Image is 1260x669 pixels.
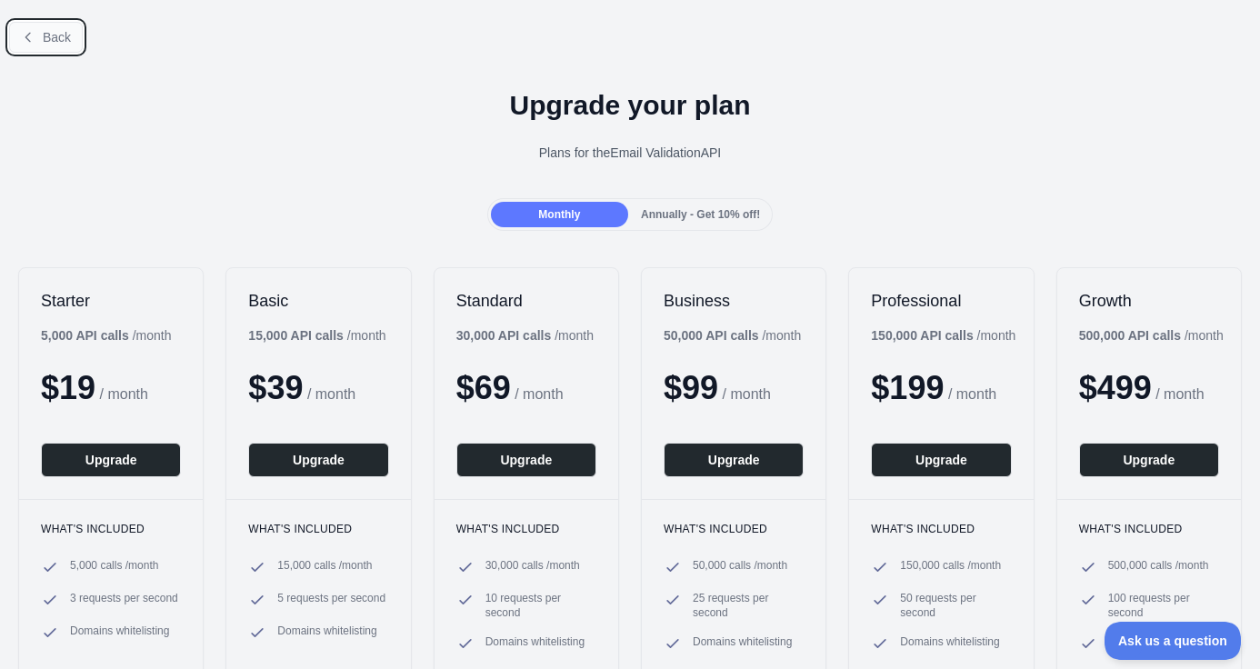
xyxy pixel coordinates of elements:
div: / month [664,326,801,344]
div: / month [456,326,594,344]
div: / month [1079,326,1224,344]
h2: Professional [871,290,1011,312]
iframe: Toggle Customer Support [1105,622,1242,660]
div: / month [871,326,1015,344]
h2: Growth [1079,290,1219,312]
h2: Standard [456,290,596,312]
h2: Business [664,290,804,312]
b: 50,000 API calls [664,328,759,343]
b: 30,000 API calls [456,328,552,343]
b: 500,000 API calls [1079,328,1181,343]
b: 150,000 API calls [871,328,973,343]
